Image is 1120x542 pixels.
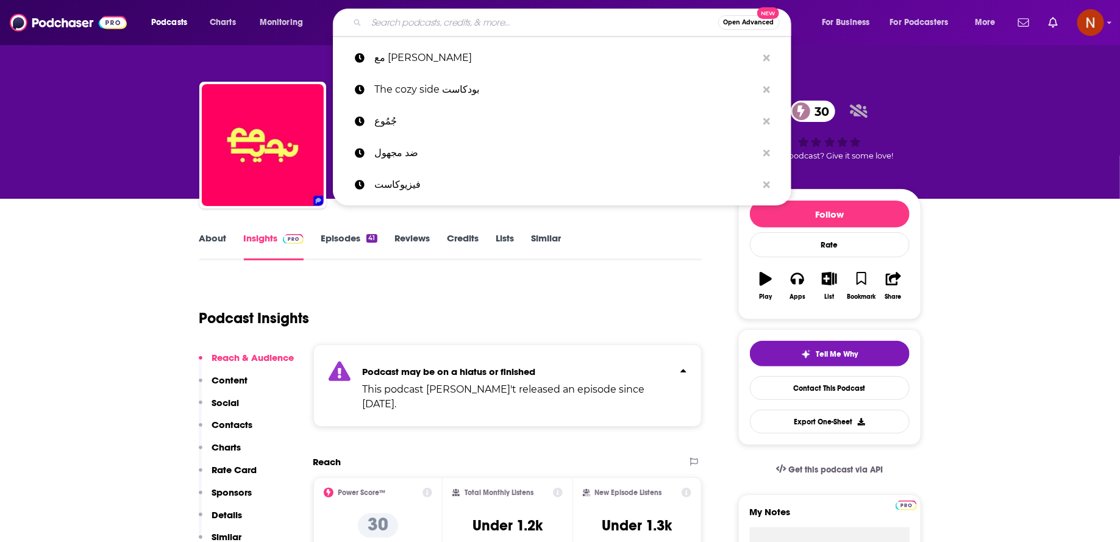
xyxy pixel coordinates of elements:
[531,232,561,260] a: Similar
[212,397,240,408] p: Social
[199,464,257,487] button: Rate Card
[896,499,917,510] a: Pro website
[724,20,774,26] span: Open Advanced
[975,14,996,31] span: More
[791,101,836,122] a: 30
[344,9,803,37] div: Search podcasts, credits, & more...
[366,234,377,243] div: 41
[750,341,910,366] button: tell me why sparkleTell Me Why
[199,441,241,464] button: Charts
[333,169,791,201] a: فيزيوكاست
[882,13,966,32] button: open menu
[890,14,949,31] span: For Podcasters
[199,374,248,397] button: Content
[358,513,398,538] p: 30
[251,13,319,32] button: open menu
[782,264,813,308] button: Apps
[199,419,253,441] button: Contacts
[202,13,243,32] a: Charts
[210,14,236,31] span: Charts
[496,232,514,260] a: Lists
[602,516,672,535] h3: Under 1.3k
[333,137,791,169] a: ضد مجهول
[313,344,702,427] section: Click to expand status details
[801,349,811,359] img: tell me why sparkle
[374,105,757,137] p: جُمُوع
[966,13,1011,32] button: open menu
[750,410,910,433] button: Export One-Sheet
[363,366,536,377] strong: Podcast may be on a hiatus or finished
[374,137,757,169] p: ضد مجهول
[766,455,893,485] a: Get this podcast via API
[718,15,780,30] button: Open AdvancedNew
[212,352,294,363] p: Reach & Audience
[333,74,791,105] a: The cozy side بودكاست
[374,42,757,74] p: مع نجيب
[212,509,243,521] p: Details
[199,309,310,327] h1: Podcast Insights
[199,509,243,532] button: Details
[595,488,662,497] h2: New Episode Listens
[283,234,304,244] img: Podchaser Pro
[885,293,902,301] div: Share
[10,11,127,34] img: Podchaser - Follow, Share and Rate Podcasts
[338,488,386,497] h2: Power Score™
[847,293,876,301] div: Bookmark
[813,264,845,308] button: List
[896,501,917,510] img: Podchaser Pro
[313,456,341,468] h2: Reach
[816,349,858,359] span: Tell Me Why
[394,232,430,260] a: Reviews
[1077,9,1104,36] button: Show profile menu
[750,506,910,527] label: My Notes
[244,232,304,260] a: InsightsPodchaser Pro
[212,441,241,453] p: Charts
[1044,12,1063,33] a: Show notifications dropdown
[260,14,303,31] span: Monitoring
[750,264,782,308] button: Play
[199,397,240,419] button: Social
[143,13,203,32] button: open menu
[374,169,757,201] p: فيزيوكاست
[750,376,910,400] a: Contact This Podcast
[766,151,894,160] span: Good podcast? Give it some love!
[759,293,772,301] div: Play
[803,101,836,122] span: 30
[151,14,187,31] span: Podcasts
[212,487,252,498] p: Sponsors
[822,14,870,31] span: For Business
[333,105,791,137] a: جُمُوع
[202,84,324,206] img: مع نجيب
[363,382,671,412] p: This podcast [PERSON_NAME]'t released an episode since [DATE].
[473,516,543,535] h3: Under 1.2k
[790,293,805,301] div: Apps
[1077,9,1104,36] span: Logged in as AdelNBM
[750,232,910,257] div: Rate
[212,464,257,476] p: Rate Card
[465,488,533,497] h2: Total Monthly Listens
[199,352,294,374] button: Reach & Audience
[321,232,377,260] a: Episodes41
[199,232,227,260] a: About
[813,13,885,32] button: open menu
[825,293,835,301] div: List
[738,93,921,168] div: 30Good podcast? Give it some love!
[846,264,877,308] button: Bookmark
[1013,12,1034,33] a: Show notifications dropdown
[447,232,479,260] a: Credits
[199,487,252,509] button: Sponsors
[757,7,779,19] span: New
[877,264,909,308] button: Share
[366,13,718,32] input: Search podcasts, credits, & more...
[374,74,757,105] p: The cozy side بودكاست
[212,419,253,430] p: Contacts
[1077,9,1104,36] img: User Profile
[212,374,248,386] p: Content
[788,465,883,475] span: Get this podcast via API
[333,42,791,74] a: مع [PERSON_NAME]
[750,201,910,227] button: Follow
